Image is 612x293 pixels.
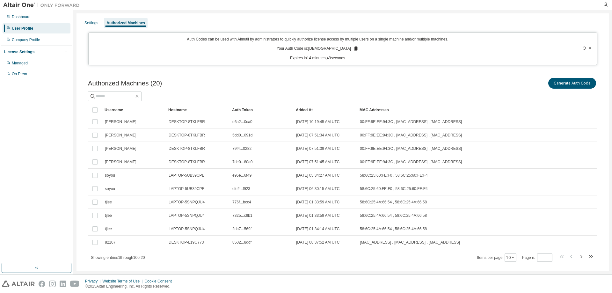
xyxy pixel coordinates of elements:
[360,105,527,115] div: MAC Addresses
[105,200,112,205] span: tjlee
[360,146,462,151] span: 00:FF:9E:EE:94:3C , [MAC_ADDRESS] , [MAC_ADDRESS]
[60,281,66,287] img: linkedin.svg
[296,105,354,115] div: Added At
[232,186,250,191] span: cfe2...f923
[12,71,27,77] div: On Prem
[232,226,251,231] span: 2da7...569f
[477,253,516,262] span: Items per page
[102,279,144,284] div: Website Terms of Use
[360,133,462,138] span: 00:FF:9E:EE:94:3C , [MAC_ADDRESS] , [MAC_ADDRESS]
[232,159,252,165] span: 7de0...80a0
[232,119,252,124] span: d6a2...0ca0
[169,146,205,151] span: DESKTOP-8TKLFBR
[232,146,251,151] span: 79f4...0282
[169,159,205,165] span: DESKTOP-8TKLFBR
[91,255,145,260] span: Showing entries 1 through 10 of 20
[360,119,462,124] span: 00:FF:9E:EE:94:3C , [MAC_ADDRESS] , [MAC_ADDRESS]
[169,200,205,205] span: LAPTOP-5SNPQJU4
[105,105,163,115] div: Username
[2,281,35,287] img: altair_logo.svg
[522,253,552,262] span: Page n.
[105,226,112,231] span: tjlee
[277,46,359,52] p: Your Auth Code is: [DEMOGRAPHIC_DATA]
[105,186,115,191] span: soyou
[360,213,427,218] span: 58:6C:25:4A:66:54 , 58:6C:25:4A:66:58
[105,173,115,178] span: soyou
[144,279,175,284] div: Cookie Consent
[106,20,145,26] div: Authorized Machines
[232,240,251,245] span: 8502...8ddf
[12,37,40,42] div: Company Profile
[105,159,136,165] span: [PERSON_NAME]
[296,159,340,165] span: [DATE] 07:51:45 AM UTC
[70,281,79,287] img: youtube.svg
[296,213,340,218] span: [DATE] 01:33:59 AM UTC
[360,200,427,205] span: 58:6C:25:4A:66:54 , 58:6C:25:4A:66:58
[105,146,136,151] span: [PERSON_NAME]
[169,186,205,191] span: LAPTOP-5UB39CPE
[169,133,205,138] span: DESKTOP-8TKLFBR
[232,213,252,218] span: 7325...c9b1
[92,37,543,42] p: Auth Codes can be used with Almutil by administrators to quickly authorize license access by mult...
[12,61,28,66] div: Managed
[105,133,136,138] span: [PERSON_NAME]
[92,55,543,61] p: Expires in 14 minutes, 49 seconds
[169,226,205,231] span: LAPTOP-5SNPQJU4
[105,213,112,218] span: tjlee
[296,133,340,138] span: [DATE] 07:51:34 AM UTC
[4,49,34,55] div: License Settings
[296,226,340,231] span: [DATE] 01:34:14 AM UTC
[296,146,340,151] span: [DATE] 07:51:39 AM UTC
[360,226,427,231] span: 58:6C:25:4A:66:54 , 58:6C:25:4A:66:58
[168,105,227,115] div: Hostname
[296,240,340,245] span: [DATE] 08:37:52 AM UTC
[105,119,136,124] span: [PERSON_NAME]
[296,119,340,124] span: [DATE] 10:19:45 AM UTC
[39,281,45,287] img: facebook.svg
[49,281,56,287] img: instagram.svg
[105,240,115,245] span: 82107
[360,173,428,178] span: 58:6C:25:60:FE:F0 , 58:6C:25:60:FE:F4
[232,133,252,138] span: 5dd0...091d
[169,240,204,245] span: DESKTOP-L19O773
[3,2,83,8] img: Altair One
[85,279,102,284] div: Privacy
[360,186,428,191] span: 58:6C:25:60:FE:F0 , 58:6C:25:60:FE:F4
[296,186,340,191] span: [DATE] 06:30:15 AM UTC
[85,284,176,289] p: © 2025 Altair Engineering, Inc. All Rights Reserved.
[360,240,460,245] span: [MAC_ADDRESS] , [MAC_ADDRESS] , [MAC_ADDRESS]
[12,26,33,31] div: User Profile
[296,200,340,205] span: [DATE] 01:33:59 AM UTC
[232,173,251,178] span: e95e...6f49
[506,255,515,260] button: 10
[296,173,340,178] span: [DATE] 05:34:27 AM UTC
[169,173,205,178] span: LAPTOP-5UB39CPE
[232,105,291,115] div: Auth Token
[84,20,98,26] div: Settings
[548,78,596,89] button: Generate Auth Code
[232,200,251,205] span: 776f...bcc4
[169,213,205,218] span: LAPTOP-5SNPQJU4
[360,159,462,165] span: 00:FF:9E:EE:94:3C , [MAC_ADDRESS] , [MAC_ADDRESS]
[169,119,205,124] span: DESKTOP-8TKLFBR
[88,80,162,87] span: Authorized Machines (20)
[12,14,31,19] div: Dashboard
